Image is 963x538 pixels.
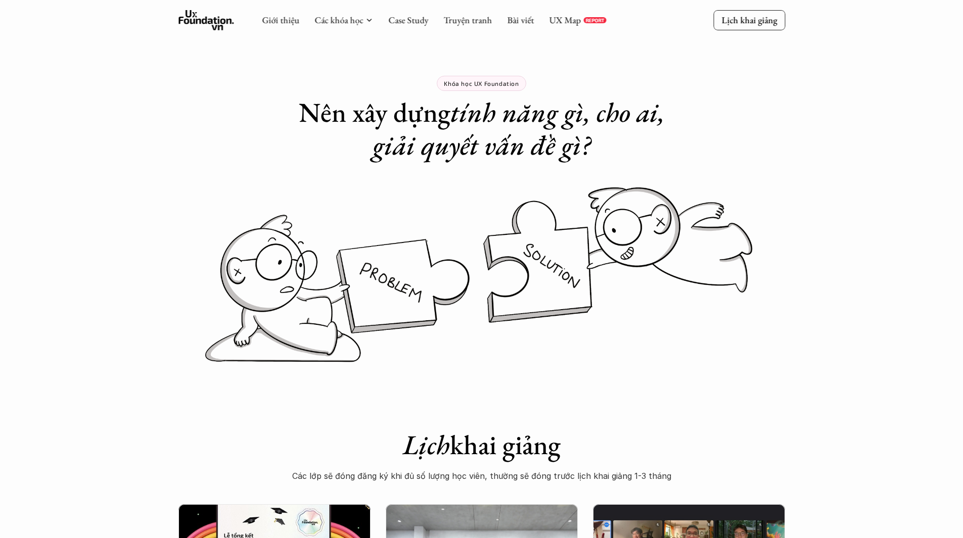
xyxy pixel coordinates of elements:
a: UX Map [549,14,581,26]
a: REPORT [583,17,606,23]
em: Lịch [403,427,450,462]
a: Case Study [388,14,428,26]
em: tính năng gì, cho ai, giải quyết vấn đề gì? [373,94,671,163]
p: Lịch khai giảng [721,14,777,26]
h1: Nên xây dựng [280,96,684,162]
a: Giới thiệu [262,14,299,26]
a: Truyện tranh [443,14,492,26]
p: Khóa học UX Foundation [444,80,519,87]
h1: khai giảng [280,428,684,461]
p: Các lớp sẽ đóng đăng ký khi đủ số lượng học viên, thường sẽ đóng trước lịch khai giảng 1-3 tháng [280,468,684,483]
a: Bài viết [507,14,534,26]
a: Các khóa học [314,14,363,26]
p: REPORT [585,17,604,23]
a: Lịch khai giảng [713,10,785,30]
